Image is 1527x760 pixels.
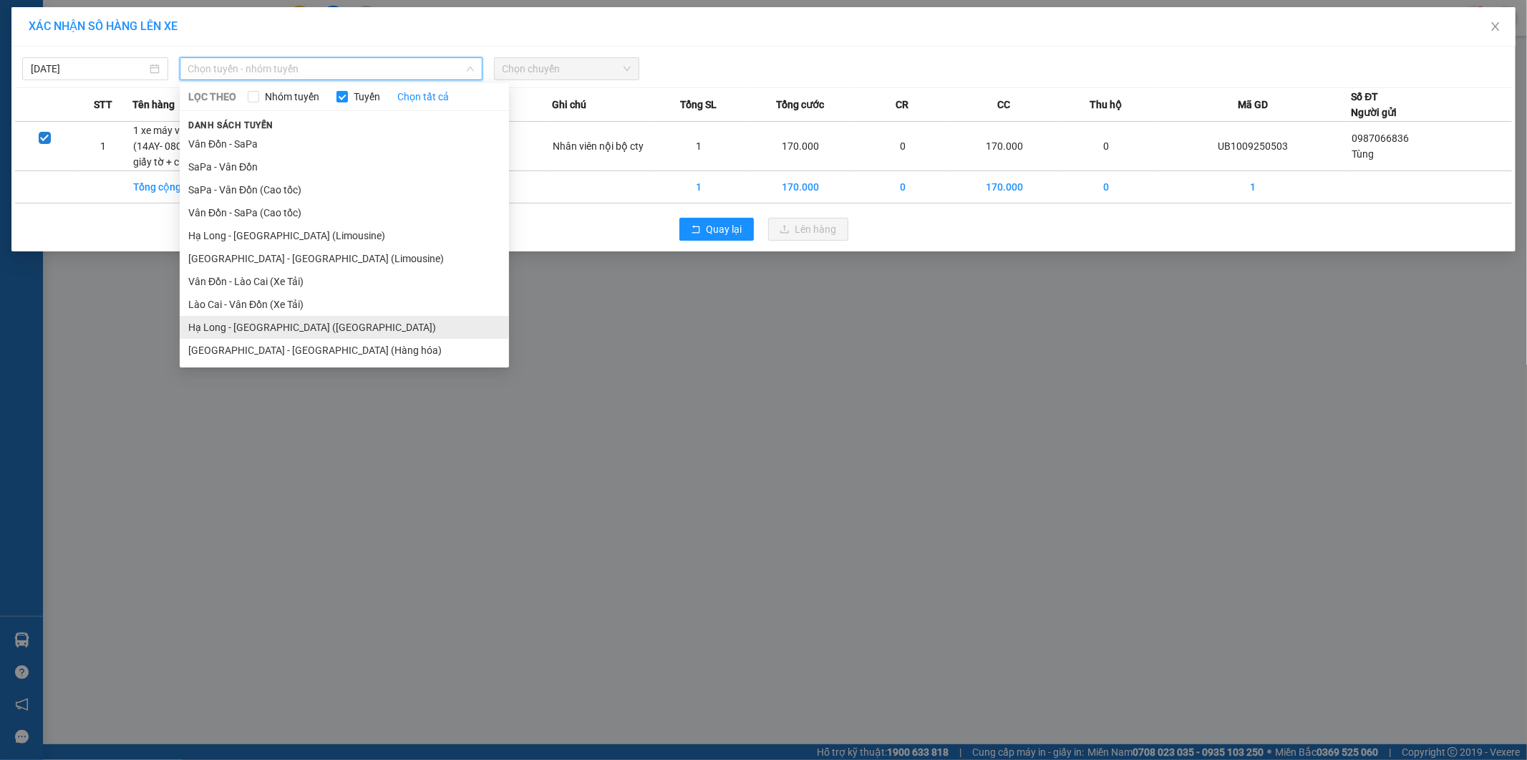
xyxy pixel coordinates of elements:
[18,96,142,134] span: Gửi hàng Hạ Long: Hotline:
[31,61,147,77] input: 13/09/2025
[132,171,233,203] td: Tổng cộng
[768,218,848,241] button: uploadLên hàng
[776,97,824,112] span: Tổng cước
[1057,122,1155,171] td: 0
[188,58,474,80] span: Chọn tuyến - nhóm tuyến
[180,270,509,293] li: Vân Đồn - Lào Cai (Xe Tải)
[29,19,178,33] span: XÁC NHẬN SỐ HÀNG LÊN XE
[132,122,233,171] td: 1 xe máy vision (14AY- 080.66) kèm giấy tờ + chià khóa
[650,171,748,203] td: 1
[650,122,748,171] td: 1
[74,122,132,171] td: 1
[748,122,854,171] td: 170.000
[466,64,475,73] span: down
[180,133,509,155] li: Vân Đồn - SaPa
[680,97,717,112] span: Tổng SL
[188,89,236,105] span: LỌC THEO
[180,293,509,316] li: Lào Cai - Vân Đồn (Xe Tải)
[180,155,509,178] li: SaPa - Vân Đồn
[259,89,325,105] span: Nhóm tuyến
[1490,21,1501,32] span: close
[180,224,509,247] li: Hạ Long - [GEOGRAPHIC_DATA] (Limousine)
[1352,148,1375,160] span: Tùng
[348,89,386,105] span: Tuyến
[11,42,149,92] span: Gửi hàng [GEOGRAPHIC_DATA]: Hotline:
[896,97,908,112] span: CR
[998,97,1011,112] span: CC
[180,201,509,224] li: Vân Đồn - SaPa (Cao tốc)
[1352,89,1397,120] div: Số ĐT Người gửi
[1155,122,1352,171] td: UB1009250503
[1155,171,1352,203] td: 1
[503,58,631,80] span: Chọn chuyến
[951,171,1057,203] td: 170.000
[552,97,586,112] span: Ghi chú
[1238,97,1268,112] span: Mã GD
[132,97,175,112] span: Tên hàng
[180,339,509,362] li: [GEOGRAPHIC_DATA] - [GEOGRAPHIC_DATA] (Hàng hóa)
[20,7,140,38] strong: Công ty TNHH Phúc Xuyên
[691,224,701,236] span: rollback
[748,171,854,203] td: 170.000
[552,122,650,171] td: Nhân viên nội bộ cty
[1352,133,1410,144] span: 0987066836
[180,316,509,339] li: Hạ Long - [GEOGRAPHIC_DATA] ([GEOGRAPHIC_DATA])
[180,178,509,201] li: SaPa - Vân Đồn (Cao tốc)
[1057,171,1155,203] td: 0
[853,122,951,171] td: 0
[397,89,449,105] a: Chọn tất cả
[1475,7,1516,47] button: Close
[707,221,742,237] span: Quay lại
[35,67,148,92] strong: 0888 827 827 - 0848 827 827
[12,54,149,80] strong: 024 3236 3236 -
[1090,97,1122,112] span: Thu hộ
[853,171,951,203] td: 0
[951,122,1057,171] td: 170.000
[679,218,754,241] button: rollbackQuay lại
[180,119,282,132] span: Danh sách tuyến
[180,247,509,270] li: [GEOGRAPHIC_DATA] - [GEOGRAPHIC_DATA] (Limousine)
[94,97,112,112] span: STT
